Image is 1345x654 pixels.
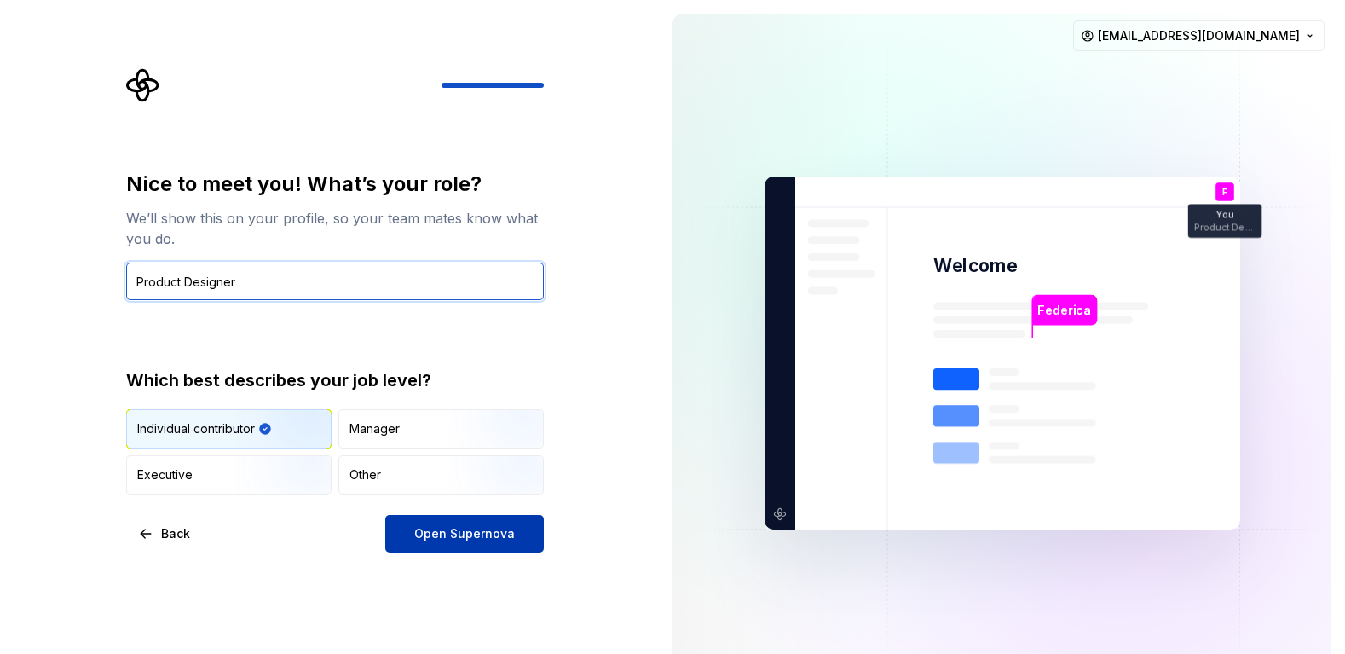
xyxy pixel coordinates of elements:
[126,171,544,198] div: Nice to meet you! What’s your role?
[1216,211,1233,220] p: You
[414,525,515,542] span: Open Supernova
[161,525,190,542] span: Back
[349,420,400,437] div: Manager
[1073,20,1325,51] button: [EMAIL_ADDRESS][DOMAIN_NAME]
[126,515,205,553] button: Back
[126,208,544,249] div: We’ll show this on your profile, so your team mates know what you do.
[126,368,544,392] div: Which best describes your job level?
[137,466,193,483] div: Executive
[933,253,1017,278] p: Welcome
[137,420,255,437] div: Individual contributor
[126,263,544,300] input: Job title
[1194,223,1256,232] p: Product Designer
[1221,188,1227,197] p: F
[385,515,544,553] button: Open Supernova
[1098,27,1300,44] span: [EMAIL_ADDRESS][DOMAIN_NAME]
[126,68,160,102] svg: Supernova Logo
[1037,301,1091,320] p: Federica
[349,466,381,483] div: Other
